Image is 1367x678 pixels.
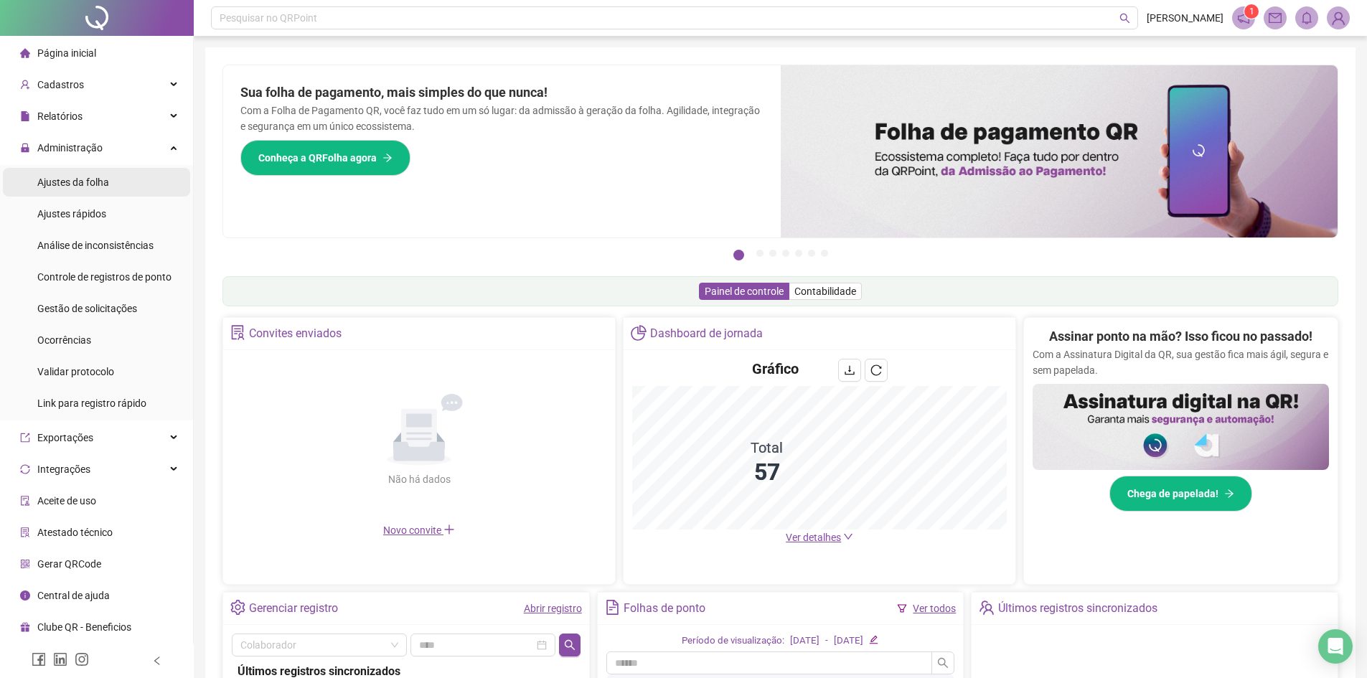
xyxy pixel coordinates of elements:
[786,532,841,543] span: Ver detalhes
[20,622,30,632] span: gift
[1109,476,1252,512] button: Chega de papelada!
[1049,326,1312,347] h2: Assinar ponto na mão? Isso ficou no passado!
[605,600,620,615] span: file-text
[825,634,828,649] div: -
[624,596,705,621] div: Folhas de ponto
[37,432,93,443] span: Exportações
[37,208,106,220] span: Ajustes rápidos
[37,176,109,188] span: Ajustes da folha
[37,142,103,154] span: Administração
[1224,489,1234,499] span: arrow-right
[20,464,30,474] span: sync
[20,527,30,537] span: solution
[20,111,30,121] span: file
[37,271,172,283] span: Controle de registros de ponto
[733,250,744,260] button: 1
[834,634,863,649] div: [DATE]
[37,79,84,90] span: Cadastros
[752,359,799,379] h4: Gráfico
[37,303,137,314] span: Gestão de solicitações
[1237,11,1250,24] span: notification
[20,433,30,443] span: export
[258,150,377,166] span: Conheça a QRFolha agora
[230,325,245,340] span: solution
[781,65,1338,237] img: banner%2F8d14a306-6205-4263-8e5b-06e9a85ad873.png
[37,463,90,475] span: Integrações
[870,364,882,376] span: reload
[249,596,338,621] div: Gerenciar registro
[1119,13,1130,24] span: search
[20,559,30,569] span: qrcode
[53,652,67,667] span: linkedin
[769,250,776,257] button: 3
[37,110,83,122] span: Relatórios
[249,321,342,346] div: Convites enviados
[650,321,763,346] div: Dashboard de jornada
[937,657,949,669] span: search
[790,634,819,649] div: [DATE]
[37,621,131,633] span: Clube QR - Beneficios
[1147,10,1223,26] span: [PERSON_NAME]
[37,590,110,601] span: Central de ajuda
[353,471,485,487] div: Não há dados
[913,603,956,614] a: Ver todos
[1033,384,1329,470] img: banner%2F02c71560-61a6-44d4-94b9-c8ab97240462.png
[20,143,30,153] span: lock
[443,524,455,535] span: plus
[37,558,101,570] span: Gerar QRCode
[524,603,582,614] a: Abrir registro
[682,634,784,649] div: Período de visualização:
[844,364,855,376] span: download
[1318,629,1353,664] div: Open Intercom Messenger
[1328,7,1349,29] img: 85808
[37,366,114,377] span: Validar protocolo
[152,656,162,666] span: left
[20,48,30,58] span: home
[786,532,853,543] a: Ver detalhes down
[20,80,30,90] span: user-add
[37,334,91,346] span: Ocorrências
[1269,11,1282,24] span: mail
[1300,11,1313,24] span: bell
[843,532,853,542] span: down
[794,286,856,297] span: Contabilidade
[240,83,764,103] h2: Sua folha de pagamento, mais simples do que nunca!
[230,600,245,615] span: setting
[37,47,96,59] span: Página inicial
[869,635,878,644] span: edit
[897,603,907,613] span: filter
[564,639,576,651] span: search
[240,140,410,176] button: Conheça a QRFolha agora
[383,524,455,536] span: Novo convite
[32,652,46,667] span: facebook
[37,495,96,507] span: Aceite de uso
[705,286,784,297] span: Painel de controle
[756,250,764,257] button: 2
[240,103,764,134] p: Com a Folha de Pagamento QR, você faz tudo em um só lugar: da admissão à geração da folha. Agilid...
[75,652,89,667] span: instagram
[382,153,393,163] span: arrow-right
[631,325,646,340] span: pie-chart
[795,250,802,257] button: 5
[1033,347,1329,378] p: Com a Assinatura Digital da QR, sua gestão fica mais ágil, segura e sem papelada.
[998,596,1157,621] div: Últimos registros sincronizados
[1249,6,1254,17] span: 1
[37,397,146,409] span: Link para registro rápido
[821,250,828,257] button: 7
[979,600,994,615] span: team
[20,590,30,601] span: info-circle
[37,527,113,538] span: Atestado técnico
[1244,4,1259,19] sup: 1
[37,240,154,251] span: Análise de inconsistências
[20,496,30,506] span: audit
[782,250,789,257] button: 4
[808,250,815,257] button: 6
[1127,486,1218,502] span: Chega de papelada!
